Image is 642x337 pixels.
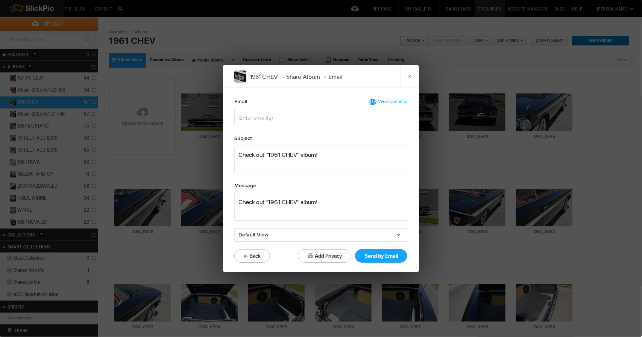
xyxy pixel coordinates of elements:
[234,249,270,263] button: ← Back
[234,97,247,107] div: Email
[250,71,278,83] li: 1961 CHEV
[234,134,252,143] div: Subject
[298,249,351,263] button: Add Privacy
[400,65,419,87] a: ×
[278,71,320,83] li: Share Album
[378,99,407,104] span: View Contacts
[355,249,407,263] button: Send by Email
[234,228,407,242] a: Default View
[234,181,256,191] div: Message
[234,71,246,83] img: DSC_6592.png
[320,71,343,83] li: Email
[370,99,407,105] a: View Contacts
[239,109,312,126] input: Enter email(s)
